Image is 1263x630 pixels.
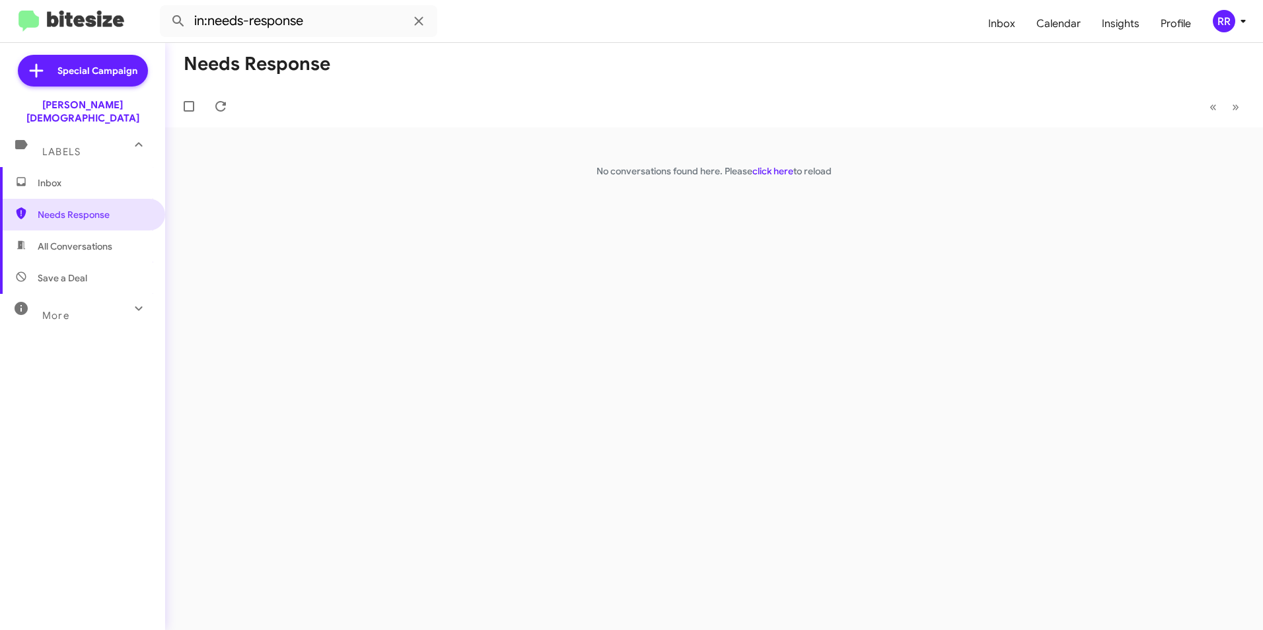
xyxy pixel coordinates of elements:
span: Save a Deal [38,271,87,285]
button: RR [1202,10,1248,32]
a: Profile [1150,5,1202,43]
nav: Page navigation example [1202,93,1247,120]
span: All Conversations [38,240,112,253]
span: Inbox [38,176,150,190]
div: RR [1213,10,1235,32]
p: No conversations found here. Please to reload [165,164,1263,178]
h1: Needs Response [184,53,330,75]
a: Inbox [978,5,1026,43]
span: Needs Response [38,208,150,221]
a: click here [752,165,793,177]
span: Special Campaign [57,64,137,77]
a: Calendar [1026,5,1091,43]
button: Previous [1202,93,1225,120]
span: More [42,310,69,322]
span: Labels [42,146,81,158]
a: Insights [1091,5,1150,43]
a: Special Campaign [18,55,148,87]
button: Next [1224,93,1247,120]
input: Search [160,5,437,37]
span: » [1232,98,1239,115]
span: « [1209,98,1217,115]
